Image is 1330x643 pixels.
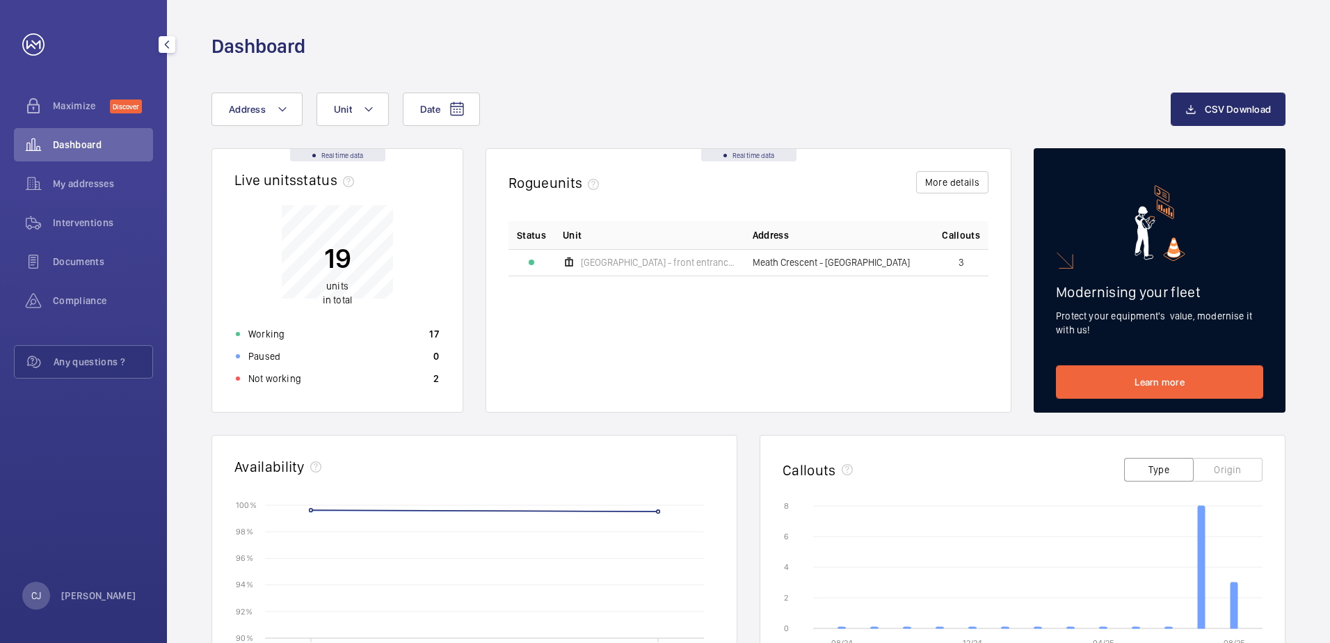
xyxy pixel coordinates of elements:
[1171,93,1285,126] button: CSV Download
[403,93,480,126] button: Date
[334,104,352,115] span: Unit
[317,93,389,126] button: Unit
[1124,458,1194,482] button: Type
[236,580,253,589] text: 94 %
[701,149,796,161] div: Real time data
[784,593,788,603] text: 2
[248,372,301,386] p: Not working
[110,100,142,113] span: Discover
[916,171,988,193] button: More details
[959,257,964,267] span: 3
[236,527,253,537] text: 98 %
[248,327,285,341] p: Working
[211,33,305,59] h1: Dashboard
[236,606,253,616] text: 92 %
[420,104,440,115] span: Date
[433,349,439,363] p: 0
[783,461,836,479] h2: Callouts
[236,633,253,642] text: 90 %
[433,372,439,386] p: 2
[1205,104,1271,115] span: CSV Download
[563,228,582,242] span: Unit
[508,174,604,191] h2: Rogue
[1056,365,1263,399] a: Learn more
[753,257,910,267] span: Meath Crescent - [GEOGRAPHIC_DATA]
[323,241,352,276] p: 19
[229,104,266,115] span: Address
[236,553,253,563] text: 96 %
[234,171,360,189] h2: Live units
[517,228,546,242] p: Status
[429,327,439,341] p: 17
[326,280,348,292] span: units
[784,532,789,541] text: 6
[290,149,385,161] div: Real time data
[581,257,736,267] span: [GEOGRAPHIC_DATA] - front entrance lobby - lift 4 - U1012155 - 4
[323,279,352,307] p: in total
[53,294,153,308] span: Compliance
[784,624,789,633] text: 0
[31,589,41,603] p: CJ
[53,255,153,269] span: Documents
[550,174,605,191] span: units
[234,458,305,475] h2: Availability
[248,349,280,363] p: Paused
[296,171,360,189] span: status
[53,216,153,230] span: Interventions
[1056,283,1263,301] h2: Modernising your fleet
[942,228,980,242] span: Callouts
[1193,458,1263,482] button: Origin
[1056,309,1263,337] p: Protect your equipment's value, modernise it with us!
[54,355,152,369] span: Any questions ?
[61,589,136,603] p: [PERSON_NAME]
[53,138,153,152] span: Dashboard
[784,501,789,511] text: 8
[211,93,303,126] button: Address
[53,99,110,113] span: Maximize
[236,500,257,509] text: 100 %
[784,562,789,572] text: 4
[1135,185,1185,261] img: marketing-card.svg
[53,177,153,191] span: My addresses
[753,228,789,242] span: Address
